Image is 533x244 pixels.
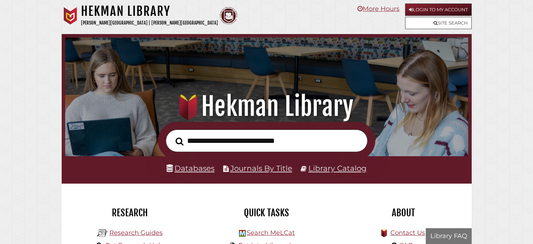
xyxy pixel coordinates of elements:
[357,5,399,13] a: More Hours
[67,207,193,219] h2: Research
[405,17,472,29] a: Site Search
[109,229,163,237] a: Research Guides
[97,228,108,238] img: Hekman Library Logo
[308,164,367,173] a: Library Catalog
[390,229,425,237] a: Contact Us
[73,91,460,122] h1: Hekman Library
[405,4,472,16] a: Login to My Account
[176,137,184,145] i: Search
[220,7,237,25] img: Calvin Theological Seminary
[230,164,292,173] a: Journals By Title
[81,4,218,19] h1: Hekman Library
[239,230,246,237] img: Hekman Library Logo
[340,207,466,219] h2: About
[81,19,218,27] p: [PERSON_NAME][GEOGRAPHIC_DATA] | [PERSON_NAME][GEOGRAPHIC_DATA]
[204,207,330,219] h2: Quick Tasks
[166,164,214,173] a: Databases
[172,135,187,147] button: Search
[62,7,79,25] img: Calvin University
[247,229,295,237] a: Search MeLCat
